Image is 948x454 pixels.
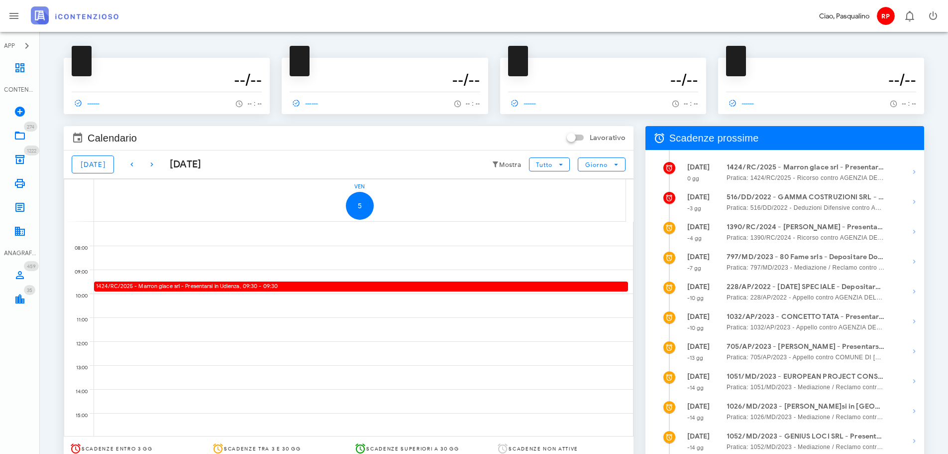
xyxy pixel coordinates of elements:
a: ------ [72,96,105,110]
span: Tutto [535,161,552,168]
strong: 1052/MD/2023 - GENIUS LOCI SRL - Presentarsi in Udienza [727,431,885,442]
span: Scadenze superiori a 30 gg [366,446,459,452]
button: 5 [346,192,374,220]
div: ANAGRAFICA [4,249,36,258]
p: -------------- [726,62,916,70]
img: logo-text-2x.png [31,6,118,24]
button: Mostra dettagli [904,162,924,182]
small: -7 gg [687,265,702,272]
small: -3 gg [687,205,702,212]
button: Mostra dettagli [904,371,924,391]
span: Scadenze prossime [669,130,759,146]
h3: --/-- [72,70,262,90]
div: 11:00 [64,314,90,325]
strong: 1032/AP/2023 - CONCETTO TATA - Presentarsi in Udienza [727,311,885,322]
span: Scadenze tra 3 e 30 gg [224,446,301,452]
strong: 1026/MD/2023 - [PERSON_NAME]si in [GEOGRAPHIC_DATA] [727,401,885,412]
span: 1222 [27,148,36,154]
span: 5 [346,202,374,210]
span: RP [877,7,895,25]
div: CONTENZIOSO [4,85,36,94]
a: ------ [290,96,322,110]
strong: 1424/RC/2025 - Marron glace srl - Presentarsi in Udienza [727,162,885,173]
strong: [DATE] [687,283,710,291]
p: -------------- [290,62,480,70]
button: Mostra dettagli [904,282,924,302]
span: ------ [72,99,101,108]
button: Giorno [578,157,625,171]
div: 13:00 [64,362,90,373]
div: ven [94,179,626,192]
button: Mostra dettagli [904,431,924,451]
span: Giorno [585,161,608,168]
small: -13 gg [687,354,704,361]
h3: --/-- [508,70,698,90]
button: Mostra dettagli [904,222,924,242]
span: -- : -- [466,100,480,107]
h3: --/-- [290,70,480,90]
small: -10 gg [687,295,704,302]
strong: [DATE] [687,223,710,231]
div: Ciao, Pasqualino [819,11,869,21]
strong: 516/DD/2022 - GAMMA COSTRUZIONI SRL - Depositare Documenti per Udienza [727,192,885,203]
span: Pratica: 516/DD/2022 - Deduzioni Difensive contro AGENZIA DELLE ENTRATE - RISCOSSIONE (Udienza) [727,203,885,213]
strong: [DATE] [687,163,710,171]
span: Pratica: 1032/AP/2023 - Appello contro AGENZIA DELLE ENTRATE - RISCOSSIONE (Udienza) [727,322,885,332]
div: 09:00 [64,267,90,278]
h3: --/-- [726,70,916,90]
div: 08:00 [64,243,90,254]
div: [DATE] [162,157,202,172]
button: Mostra dettagli [904,311,924,331]
small: -14 gg [687,384,704,391]
button: Tutto [529,157,570,171]
strong: [DATE] [687,253,710,261]
button: Mostra dettagli [904,401,924,421]
button: Distintivo [897,4,921,28]
div: 12:00 [64,338,90,349]
a: ------ [508,96,541,110]
small: -4 gg [687,235,702,242]
span: [DATE] [80,160,105,169]
span: -- : -- [902,100,916,107]
span: -- : -- [684,100,698,107]
span: ------ [290,99,318,108]
strong: [DATE] [687,402,710,411]
small: 0 gg [687,175,699,182]
button: [DATE] [72,155,114,173]
div: 15:00 [64,410,90,421]
label: Lavorativo [590,133,626,143]
p: -------------- [72,62,262,70]
strong: 1051/MD/2023 - EUROPEAN PROJECT CONSULTING SRL - Presentarsi in Udienza [727,371,885,382]
strong: [DATE] [687,312,710,321]
span: ------ [726,99,755,108]
span: Pratica: 797/MD/2023 - Mediazione / Reclamo contro AGENZIA DELLE ENTRATE - RISCOSSIONE (Udienza) [727,263,885,273]
small: Mostra [499,161,521,169]
button: Mostra dettagli [904,252,924,272]
span: -- : -- [247,100,262,107]
span: 35 [27,287,32,294]
span: Pratica: 1051/MD/2023 - Mediazione / Reclamo contro AGENZIA DELLE ENTRATE - RISCOSSIONE (Udienza) [727,382,885,392]
span: 274 [27,124,34,130]
span: Pratica: 1390/RC/2024 - Ricorso contro AGENZIA DELLE ENTRATE - RISCOSSIONE (Udienza) [727,233,885,243]
span: Distintivo [24,122,37,132]
div: 14:00 [64,386,90,397]
button: RP [873,4,897,28]
strong: 1424/RC/2025 - Marron glace srl - Presentarsi in Udienza [96,283,240,290]
strong: [DATE] [687,342,710,351]
strong: [DATE] [687,372,710,381]
strong: [DATE] [687,432,710,441]
strong: 705/AP/2023 - [PERSON_NAME] - Presentarsi in Udienza [727,341,885,352]
span: Distintivo [24,285,35,295]
a: ------ [726,96,759,110]
span: Distintivo [24,261,39,271]
button: Mostra dettagli [904,341,924,361]
span: , 09:30 - 09:30 [96,282,628,291]
span: Scadenze non attive [509,446,578,452]
span: Pratica: 1026/MD/2023 - Mediazione / Reclamo contro AGENZIA DELLE ENTRATE - RISCOSSIONE (Udienza) [727,412,885,422]
button: Mostra dettagli [904,192,924,212]
span: Scadenze entro 3 gg [82,446,153,452]
span: Distintivo [24,146,39,155]
div: 16:00 [64,434,90,445]
strong: 228/AP/2022 - [DATE] SPECIALE - Depositare Documenti per Udienza [727,282,885,293]
span: Pratica: 705/AP/2023 - Appello contro COMUNE DI [GEOGRAPHIC_DATA] (Udienza) [727,352,885,362]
